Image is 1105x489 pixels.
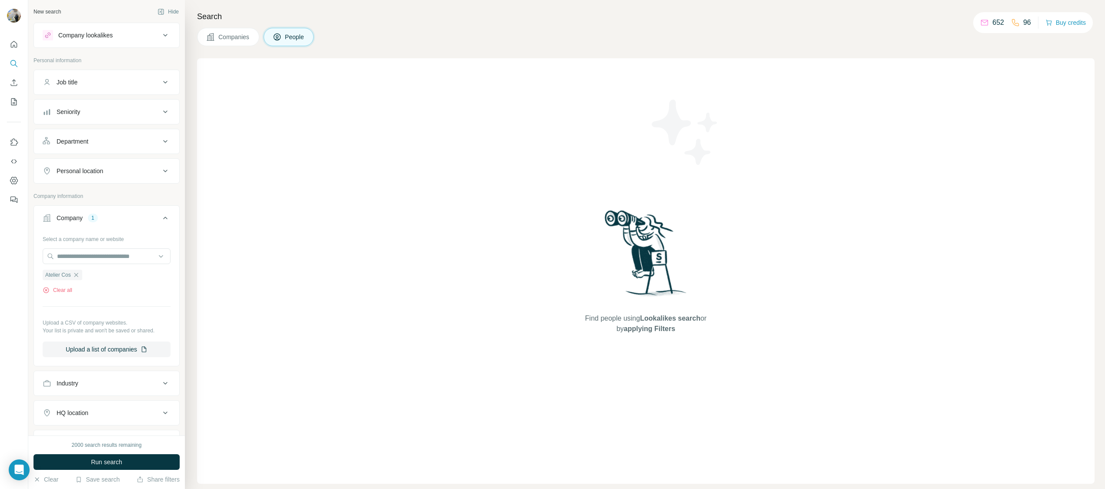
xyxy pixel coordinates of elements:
span: Run search [91,458,122,466]
p: Your list is private and won't be saved or shared. [43,327,171,335]
p: Upload a CSV of company websites. [43,319,171,327]
div: New search [33,8,61,16]
p: Company information [33,192,180,200]
button: Clear all [43,286,72,294]
button: Company1 [34,208,179,232]
div: Personal location [57,167,103,175]
div: Company lookalikes [58,31,113,40]
span: applying Filters [624,325,675,332]
button: Dashboard [7,173,21,188]
button: Industry [34,373,179,394]
button: Personal location [34,161,179,181]
button: Seniority [34,101,179,122]
h4: Search [197,10,1095,23]
button: My lists [7,94,21,110]
button: Share filters [137,475,180,484]
span: Lookalikes search [640,315,700,322]
button: Search [7,56,21,71]
div: Seniority [57,107,80,116]
div: Department [57,137,88,146]
button: Save search [75,475,120,484]
button: Use Surfe on LinkedIn [7,134,21,150]
div: Open Intercom Messenger [9,459,30,480]
span: Find people using or by [576,313,715,334]
button: Annual revenue ($) [34,432,179,453]
button: Clear [33,475,58,484]
button: HQ location [34,402,179,423]
span: Companies [218,33,250,41]
img: Surfe Illustration - Woman searching with binoculars [601,208,691,305]
img: Avatar [7,9,21,23]
div: HQ location [57,409,88,417]
button: Enrich CSV [7,75,21,90]
button: Upload a list of companies [43,342,171,357]
div: 2000 search results remaining [72,441,142,449]
button: Feedback [7,192,21,208]
div: 1 [88,214,98,222]
div: Company [57,214,83,222]
button: Buy credits [1045,17,1086,29]
button: Job title [34,72,179,93]
button: Hide [151,5,185,18]
div: Job title [57,78,77,87]
button: Department [34,131,179,152]
div: Select a company name or website [43,232,171,243]
p: 652 [992,17,1004,28]
button: Company lookalikes [34,25,179,46]
span: People [285,33,305,41]
button: Run search [33,454,180,470]
button: Use Surfe API [7,154,21,169]
div: Industry [57,379,78,388]
img: Surfe Illustration - Stars [646,93,724,171]
button: Quick start [7,37,21,52]
p: Personal information [33,57,180,64]
p: 96 [1023,17,1031,28]
span: Atelier Cos [45,271,71,279]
